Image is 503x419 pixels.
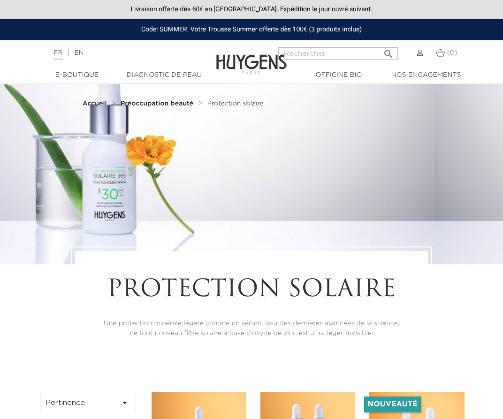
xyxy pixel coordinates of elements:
[83,100,107,107] strong: Accueil
[382,70,470,80] a: Nos engagements
[447,50,457,56] span: (0)
[121,100,196,107] a: Préoccupation beauté
[49,47,202,59] div: |
[383,45,394,57] i: 
[364,397,420,412] li: Nouveauté
[121,70,208,80] a: Diagnostic de peau
[121,100,193,107] strong: Préoccupation beauté
[101,319,402,338] p: Une protection minérale légère comme un sérum. Issu des dernières avancées de la science, ce tout...
[74,50,84,56] a: EN
[101,277,402,305] h1: Protection solaire
[295,70,382,80] a: Officine Bio
[83,100,109,107] a: Accueil
[33,70,121,80] a: E-Boutique
[53,50,62,60] a: FR
[40,392,136,413] button: Pertinence
[207,100,264,107] a: Protection solaire
[278,47,398,60] input: Rechercher
[119,397,130,408] i: 
[380,45,397,57] button: 
[216,39,287,75] img: Huygens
